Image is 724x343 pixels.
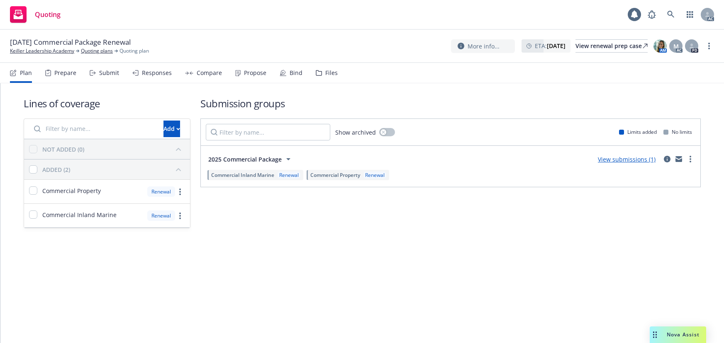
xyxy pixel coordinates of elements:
[200,97,701,110] h1: Submission groups
[147,210,175,221] div: Renewal
[325,70,338,76] div: Files
[119,47,149,55] span: Quoting plan
[335,128,376,137] span: Show archived
[54,70,76,76] div: Prepare
[598,155,656,163] a: View submissions (1)
[650,326,706,343] button: Nova Assist
[206,151,296,167] button: 2025 Commercial Package
[685,154,695,164] a: more
[35,11,61,18] span: Quoting
[81,47,113,55] a: Quoting plans
[42,186,101,195] span: Commercial Property
[547,42,566,50] strong: [DATE]
[175,211,185,221] a: more
[42,165,70,174] div: ADDED (2)
[42,143,185,156] button: NOT ADDED (0)
[147,186,175,197] div: Renewal
[7,3,64,26] a: Quoting
[142,70,172,76] div: Responses
[619,128,657,135] div: Limits added
[10,47,74,55] a: Keiller Leadership Academy
[663,128,692,135] div: No limits
[662,154,672,164] a: circleInformation
[644,6,660,23] a: Report a Bug
[290,70,302,76] div: Bind
[42,163,185,176] button: ADDED (2)
[663,6,679,23] a: Search
[653,39,667,53] img: photo
[650,326,660,343] div: Drag to move
[363,171,386,179] div: Renewal
[682,6,698,23] a: Switch app
[535,41,566,50] span: ETA :
[244,70,266,76] div: Propose
[451,39,515,53] button: More info...
[211,171,274,179] span: Commercial Inland Marine
[42,145,84,154] div: NOT ADDED (0)
[29,121,158,137] input: Filter by name...
[208,155,282,164] span: 2025 Commercial Package
[197,70,222,76] div: Compare
[667,331,700,338] span: Nova Assist
[10,37,131,47] span: [DATE] Commercial Package Renewal
[673,42,679,51] span: M
[575,40,648,52] div: View renewal prep case
[468,42,500,51] span: More info...
[163,121,180,137] button: Add
[704,41,714,51] a: more
[20,70,32,76] div: Plan
[24,97,190,110] h1: Lines of coverage
[575,39,648,53] a: View renewal prep case
[674,154,684,164] a: mail
[310,171,360,179] span: Commercial Property
[42,210,117,219] span: Commercial Inland Marine
[175,187,185,197] a: more
[99,70,119,76] div: Submit
[206,124,330,140] input: Filter by name...
[278,171,300,179] div: Renewal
